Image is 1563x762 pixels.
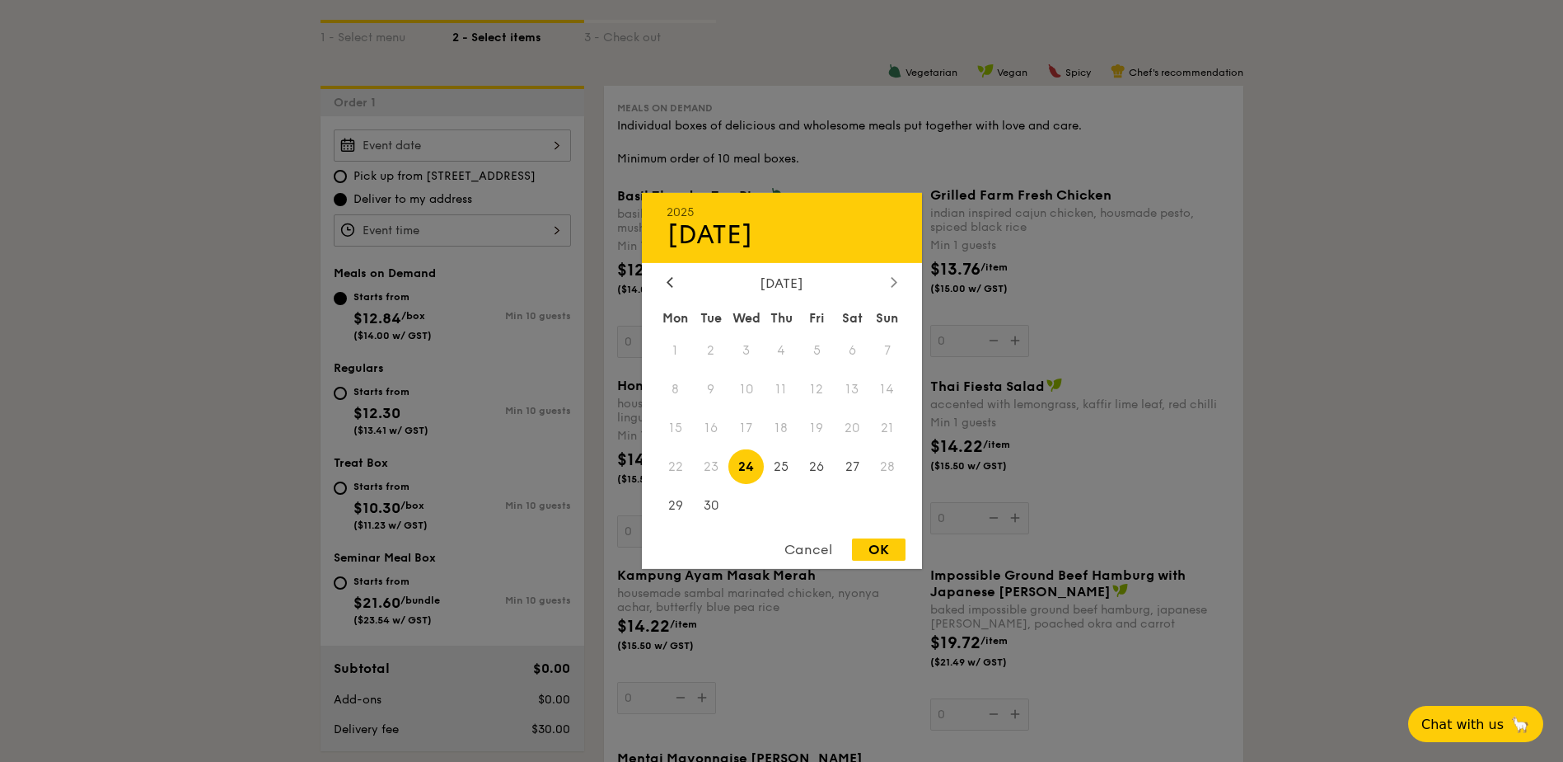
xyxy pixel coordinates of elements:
div: [DATE] [667,275,897,291]
div: 2025 [667,205,897,219]
span: 7 [870,333,906,369]
div: Fri [799,303,835,333]
span: 17 [728,411,764,446]
div: Sat [835,303,870,333]
span: 12 [799,372,835,407]
span: 14 [870,372,906,407]
span: 13 [835,372,870,407]
div: [DATE] [667,219,897,251]
div: Mon [658,303,694,333]
span: 6 [835,333,870,369]
div: OK [852,539,906,561]
span: 4 [764,333,799,369]
div: Thu [764,303,799,333]
span: 24 [728,449,764,484]
span: 15 [658,411,694,446]
span: 9 [693,372,728,407]
span: 1 [658,333,694,369]
div: Tue [693,303,728,333]
span: 8 [658,372,694,407]
span: 20 [835,411,870,446]
span: 16 [693,411,728,446]
span: 27 [835,449,870,484]
div: Wed [728,303,764,333]
div: Cancel [768,539,849,561]
span: 19 [799,411,835,446]
span: 2 [693,333,728,369]
span: 5 [799,333,835,369]
span: 30 [693,487,728,523]
span: 28 [870,449,906,484]
span: 26 [799,449,835,484]
span: 25 [764,449,799,484]
span: Chat with us [1421,717,1504,732]
span: 21 [870,411,906,446]
span: 18 [764,411,799,446]
span: 10 [728,372,764,407]
div: Sun [870,303,906,333]
span: 🦙 [1510,715,1530,734]
span: 23 [693,449,728,484]
span: 3 [728,333,764,369]
span: 22 [658,449,694,484]
span: 11 [764,372,799,407]
span: 29 [658,487,694,523]
button: Chat with us🦙 [1408,706,1543,742]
